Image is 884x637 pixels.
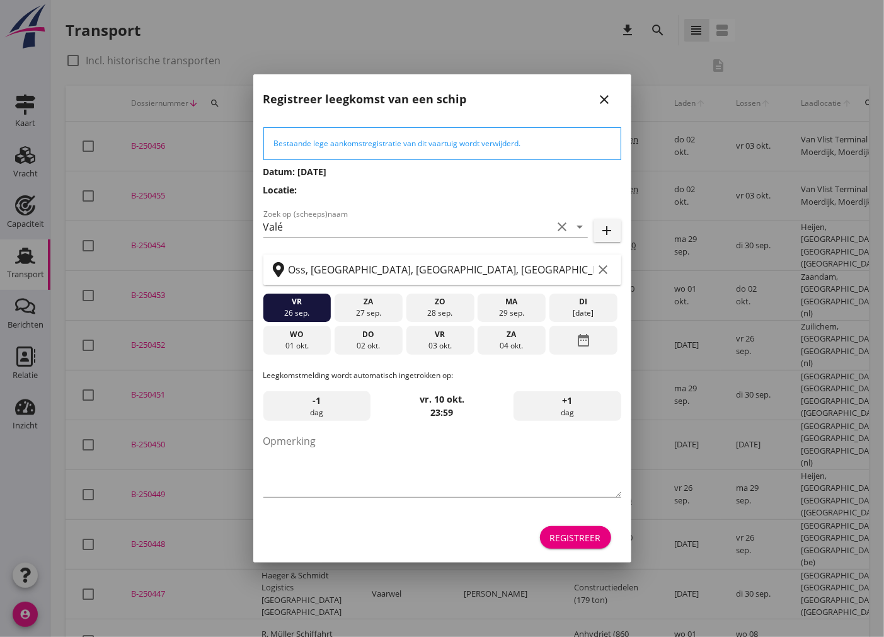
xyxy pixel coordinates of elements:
div: za [481,329,542,340]
div: 28 sep. [409,307,471,319]
h2: Registreer leegkomst van een schip [263,91,467,108]
h3: Datum: [DATE] [263,165,621,178]
div: 26 sep. [266,307,328,319]
span: -1 [313,394,321,408]
div: vr [409,329,471,340]
p: Leegkomstmelding wordt automatisch ingetrokken op: [263,370,621,381]
div: ma [481,296,542,307]
i: clear [596,262,611,277]
div: 02 okt. [338,340,399,352]
h3: Locatie: [263,183,621,197]
div: 29 sep. [481,307,542,319]
div: dag [263,391,370,422]
div: zo [409,296,471,307]
div: di [553,296,614,307]
div: vr [266,296,328,307]
div: dag [514,391,621,422]
div: wo [266,329,328,340]
div: Bestaande lege aankomstregistratie van dit vaartuig wordt verwijderd. [274,138,611,149]
div: Registreer [550,531,601,544]
i: date_range [576,329,591,352]
input: Zoek op (scheeps)naam [263,217,553,237]
div: 03 okt. [409,340,471,352]
input: Zoek op terminal of plaats [289,260,594,280]
i: add [600,223,615,238]
textarea: Opmerking [263,431,621,497]
strong: vr. 10 okt. [420,393,464,405]
i: clear [555,219,570,234]
div: do [338,329,399,340]
div: 04 okt. [481,340,542,352]
i: arrow_drop_down [573,219,588,234]
div: [DATE] [553,307,614,319]
i: close [597,92,612,107]
div: za [338,296,399,307]
div: 01 okt. [266,340,328,352]
div: 27 sep. [338,307,399,319]
strong: 23:59 [431,406,454,418]
button: Registreer [540,526,611,549]
span: +1 [562,394,572,408]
